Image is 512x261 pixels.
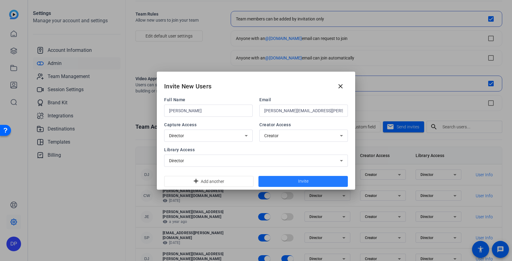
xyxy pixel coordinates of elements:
span: Add another [201,176,224,187]
input: Enter email... [264,107,343,114]
span: Director [169,133,184,138]
span: Library Access [164,147,348,153]
span: Director [169,158,184,163]
span: Capture Access [164,122,253,128]
button: Invite [258,176,348,187]
span: Creator [264,133,279,138]
span: Creator Access [259,122,348,128]
button: Add another [164,176,254,187]
input: Enter name... [169,107,248,114]
mat-icon: add [192,177,198,185]
mat-icon: close [337,83,344,90]
span: Full Name [164,97,253,103]
span: Email [259,97,348,103]
h2: Invite New Users [164,81,211,91]
span: Invite [298,178,308,184]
